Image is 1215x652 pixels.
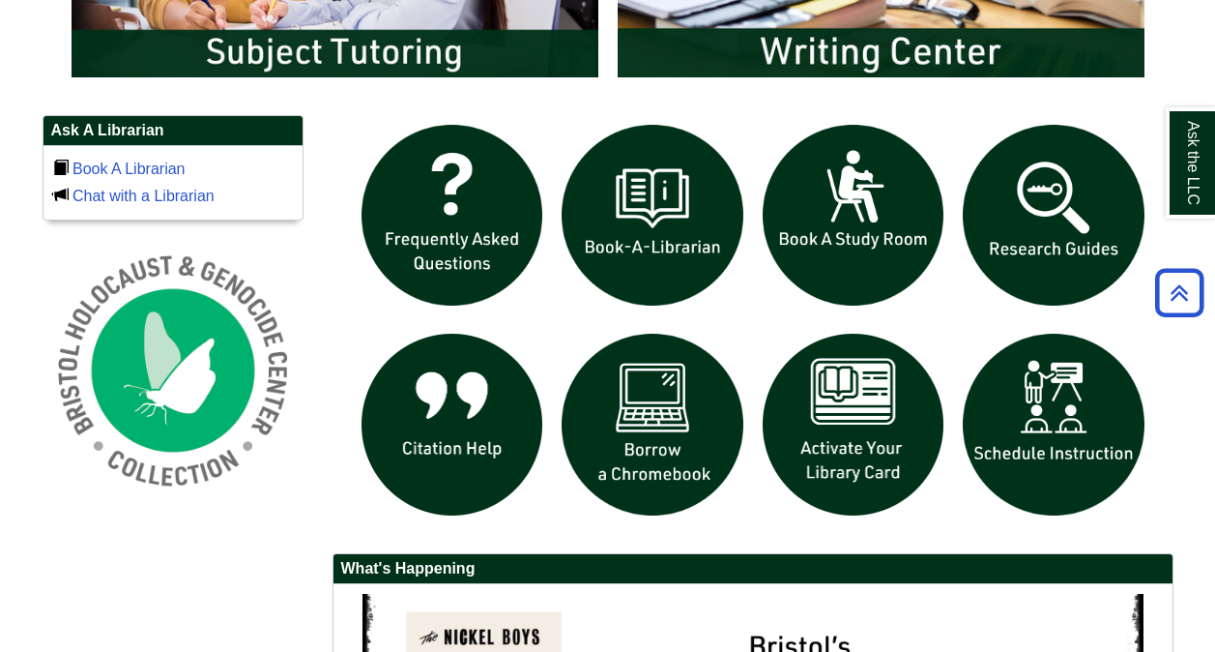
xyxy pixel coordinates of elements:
[72,161,186,177] a: Book A Librarian
[352,115,553,316] img: frequently asked questions
[753,324,954,525] img: activate Library Card icon links to form to activate student ID into library card
[1148,280,1210,306] a: Back to Top
[333,554,1172,584] h2: What's Happening
[552,115,753,316] img: Book a Librarian icon links to book a librarian web page
[43,116,303,146] h2: Ask A Librarian
[352,324,553,525] img: citation help icon links to citation help guide page
[953,324,1154,525] img: For faculty. Schedule Library Instruction icon links to form.
[352,115,1154,534] div: slideshow
[72,188,215,204] a: Chat with a Librarian
[552,324,753,525] img: Borrow a chromebook icon links to the borrow a chromebook web page
[43,240,304,501] img: Holocaust and Genocide Collection
[953,115,1154,316] img: Research Guides icon links to research guides web page
[753,115,954,316] img: book a study room icon links to book a study room web page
